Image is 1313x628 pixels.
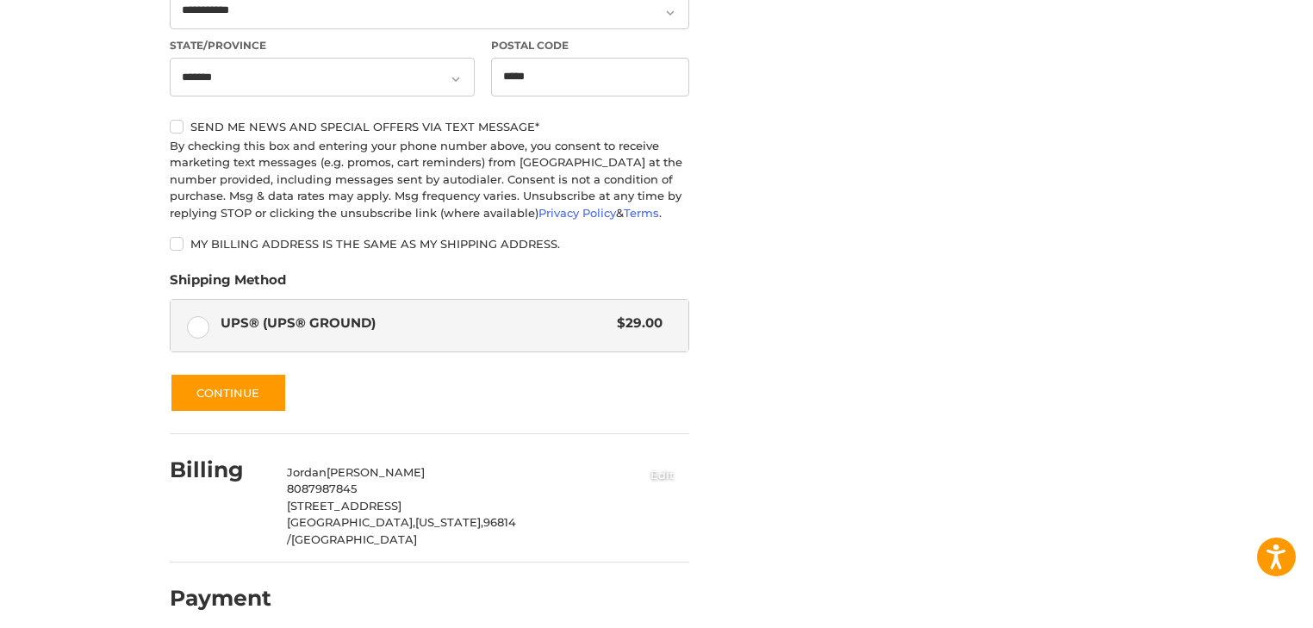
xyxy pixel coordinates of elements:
label: State/Province [170,38,475,53]
span: Jordan [287,465,327,479]
legend: Shipping Method [170,270,286,298]
span: UPS® (UPS® Ground) [221,314,609,333]
a: Terms [624,206,659,220]
span: $29.00 [609,314,663,333]
a: Privacy Policy [538,206,616,220]
label: Postal Code [491,38,689,53]
label: Send me news and special offers via text message* [170,120,689,134]
span: [PERSON_NAME] [327,465,425,479]
span: 8087987845 [287,482,357,495]
label: My billing address is the same as my shipping address. [170,237,689,251]
span: 96814 / [287,515,516,546]
button: Continue [170,373,287,413]
span: [STREET_ADDRESS] [287,499,401,513]
button: Edit [636,460,689,488]
h2: Billing [170,457,271,483]
span: [GEOGRAPHIC_DATA] [291,532,417,546]
span: [US_STATE], [415,515,483,529]
div: By checking this box and entering your phone number above, you consent to receive marketing text ... [170,138,689,222]
span: [GEOGRAPHIC_DATA], [287,515,415,529]
h2: Payment [170,585,271,612]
